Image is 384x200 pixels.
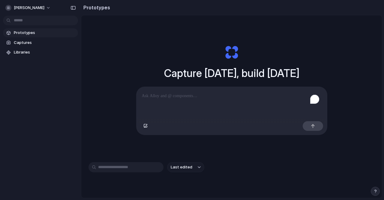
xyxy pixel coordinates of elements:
a: Libraries [3,48,78,57]
span: Libraries [14,49,76,55]
button: Last edited [167,162,204,172]
h1: Capture [DATE], build [DATE] [164,65,299,81]
span: Prototypes [14,30,76,36]
span: Last edited [171,164,192,170]
div: To enrich screen reader interactions, please activate Accessibility in Grammarly extension settings [136,87,327,119]
a: Captures [3,38,78,47]
span: Captures [14,40,76,46]
button: [PERSON_NAME] [3,3,54,13]
h2: Prototypes [81,4,110,11]
a: Prototypes [3,28,78,37]
span: [PERSON_NAME] [14,5,44,11]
